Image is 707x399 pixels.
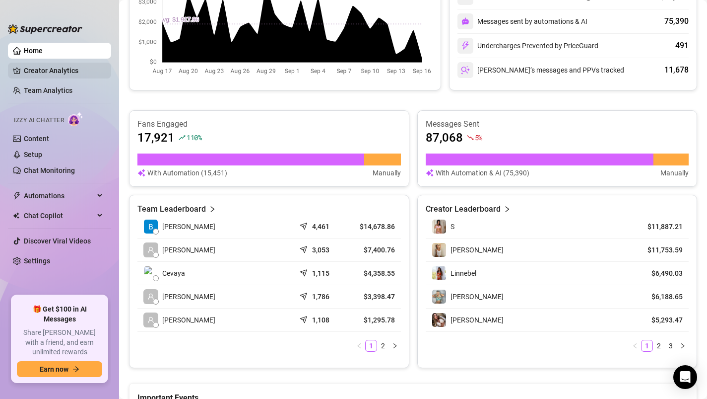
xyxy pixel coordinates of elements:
li: Previous Page [353,340,365,352]
button: left [353,340,365,352]
img: Megan [432,243,446,257]
a: Content [24,135,49,143]
img: svg%3e [426,167,434,178]
li: 3 [665,340,677,352]
img: S [432,220,446,234]
article: $1,295.78 [354,315,394,325]
span: 5 % [475,133,482,142]
li: Next Page [677,340,689,352]
span: [PERSON_NAME] [450,316,504,324]
img: Olivia [432,290,446,304]
span: send [300,220,310,230]
span: Chat Copilot [24,208,94,224]
div: Undercharges Prevented by PriceGuard [457,38,598,54]
article: $3,398.47 [354,292,394,302]
span: user [147,317,154,323]
a: 3 [665,340,676,351]
span: send [300,243,310,253]
button: left [629,340,641,352]
li: 1 [365,340,377,352]
span: [PERSON_NAME] [162,291,215,302]
a: 2 [378,340,388,351]
article: $6,188.65 [638,292,683,302]
span: Linnebel [450,269,476,277]
button: right [389,340,401,352]
img: svg%3e [461,17,469,25]
a: 1 [642,340,652,351]
span: thunderbolt [13,192,21,200]
article: Manually [660,167,689,178]
a: Settings [24,257,50,265]
article: 87,068 [426,130,463,146]
img: svg%3e [137,167,145,178]
article: With Automation & AI (75,390) [436,167,529,178]
article: 1,786 [312,292,329,302]
article: Fans Engaged [137,119,401,130]
a: 2 [653,340,664,351]
a: Setup [24,151,42,159]
li: Previous Page [629,340,641,352]
img: Barbara van der… [144,220,158,234]
span: 🎁 Get $100 in AI Messages [17,305,102,324]
span: [PERSON_NAME] [162,244,215,255]
span: Cevaya [162,268,185,279]
span: fall [467,134,474,141]
article: $11,887.21 [638,222,683,232]
span: right [392,343,398,349]
article: With Automation (15,451) [147,167,227,178]
article: 1,115 [312,268,329,278]
span: Automations [24,188,94,204]
img: Kelly [432,313,446,327]
span: user [147,246,154,253]
a: Creator Analytics [24,63,103,79]
span: [PERSON_NAME] [162,315,215,325]
button: Earn nowarrow-right [17,361,102,377]
div: 75,390 [664,15,689,27]
a: 1 [366,340,377,351]
span: [PERSON_NAME] [162,221,215,232]
img: logo-BBDzfeDw.svg [8,24,82,34]
li: 2 [377,340,389,352]
div: Messages sent by automations & AI [457,13,587,29]
span: right [680,343,686,349]
article: 1,108 [312,315,329,325]
img: AI Chatter [68,112,83,126]
article: 3,053 [312,245,329,255]
span: [PERSON_NAME] [450,246,504,254]
article: $4,358.55 [354,268,394,278]
span: Share [PERSON_NAME] with a friend, and earn unlimited rewards [17,328,102,357]
span: right [209,203,216,215]
span: [PERSON_NAME] [450,293,504,301]
div: Open Intercom Messenger [673,365,697,389]
article: Messages Sent [426,119,689,130]
span: left [632,343,638,349]
span: left [356,343,362,349]
li: 2 [653,340,665,352]
img: svg%3e [461,41,470,50]
article: 4,461 [312,222,329,232]
article: $5,293.47 [638,315,683,325]
button: right [677,340,689,352]
div: [PERSON_NAME]’s messages and PPVs tracked [457,62,624,78]
article: $11,753.59 [638,245,683,255]
span: send [300,314,310,323]
a: Home [24,47,43,55]
li: Next Page [389,340,401,352]
span: Izzy AI Chatter [14,116,64,125]
span: send [300,267,310,277]
a: Chat Monitoring [24,166,75,174]
span: send [300,290,310,300]
a: Team Analytics [24,86,72,94]
article: Manually [373,167,401,178]
div: 491 [675,40,689,52]
span: 110 % [187,133,202,142]
article: Creator Leaderboard [426,203,501,215]
span: right [504,203,511,215]
span: S [450,223,454,231]
div: 11,678 [664,64,689,76]
article: $14,678.86 [354,222,394,232]
img: svg%3e [461,66,470,75]
img: Linnebel [432,266,446,280]
span: rise [179,134,186,141]
li: 1 [641,340,653,352]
